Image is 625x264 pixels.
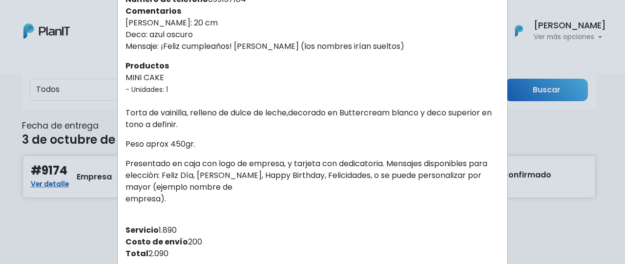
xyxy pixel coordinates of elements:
strong: Costo de envío [125,236,188,247]
div: ¿Necesitás ayuda? [50,9,141,28]
strong: Servicio [125,224,159,236]
p: [PERSON_NAME]: 20 cm Deco: azul oscuro Mensaje: ¡Feliz cumpleaños! [PERSON_NAME] (los nombres irí... [125,17,500,52]
p: Peso aprox 450gr. [125,138,500,150]
strong: Productos [125,60,169,71]
p: Torta de vainilla, relleno de dulce de leche,decorado en Buttercream blanco y deco superior en to... [125,107,500,131]
p: Presentado en caja con logo de empresa, y tarjeta con dedicatoria. Mensajes disponibles para elec... [125,158,500,205]
strong: Comentarios [125,5,181,17]
small: - Unidades: 1 [125,85,168,94]
strong: Total [125,248,148,259]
